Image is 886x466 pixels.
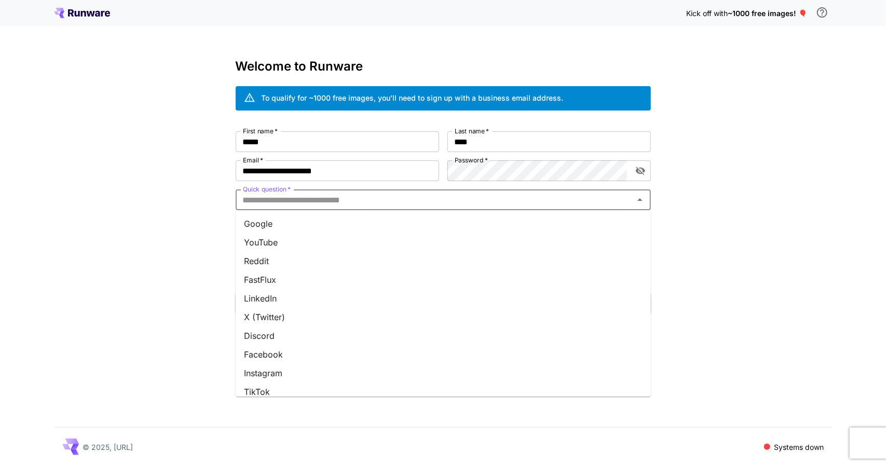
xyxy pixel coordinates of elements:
[455,156,488,165] label: Password
[236,382,651,401] li: TikTok
[243,156,263,165] label: Email
[236,289,651,308] li: LinkedIn
[687,9,728,18] span: Kick off with
[236,345,651,364] li: Facebook
[236,252,651,270] li: Reddit
[455,127,489,135] label: Last name
[243,185,291,194] label: Quick question
[633,193,647,207] button: Close
[236,308,651,326] li: X (Twitter)
[243,127,278,135] label: First name
[631,161,650,180] button: toggle password visibility
[236,233,651,252] li: YouTube
[236,214,651,233] li: Google
[774,442,824,453] p: Systems down
[236,326,651,345] li: Discord
[236,270,651,289] li: FastFlux
[812,2,833,23] button: In order to qualify for free credit, you need to sign up with a business email address and click ...
[262,92,564,103] div: To qualify for ~1000 free images, you’ll need to sign up with a business email address.
[83,442,133,453] p: © 2025, [URL]
[236,364,651,382] li: Instagram
[236,59,651,74] h3: Welcome to Runware
[728,9,808,18] span: ~1000 free images! 🎈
